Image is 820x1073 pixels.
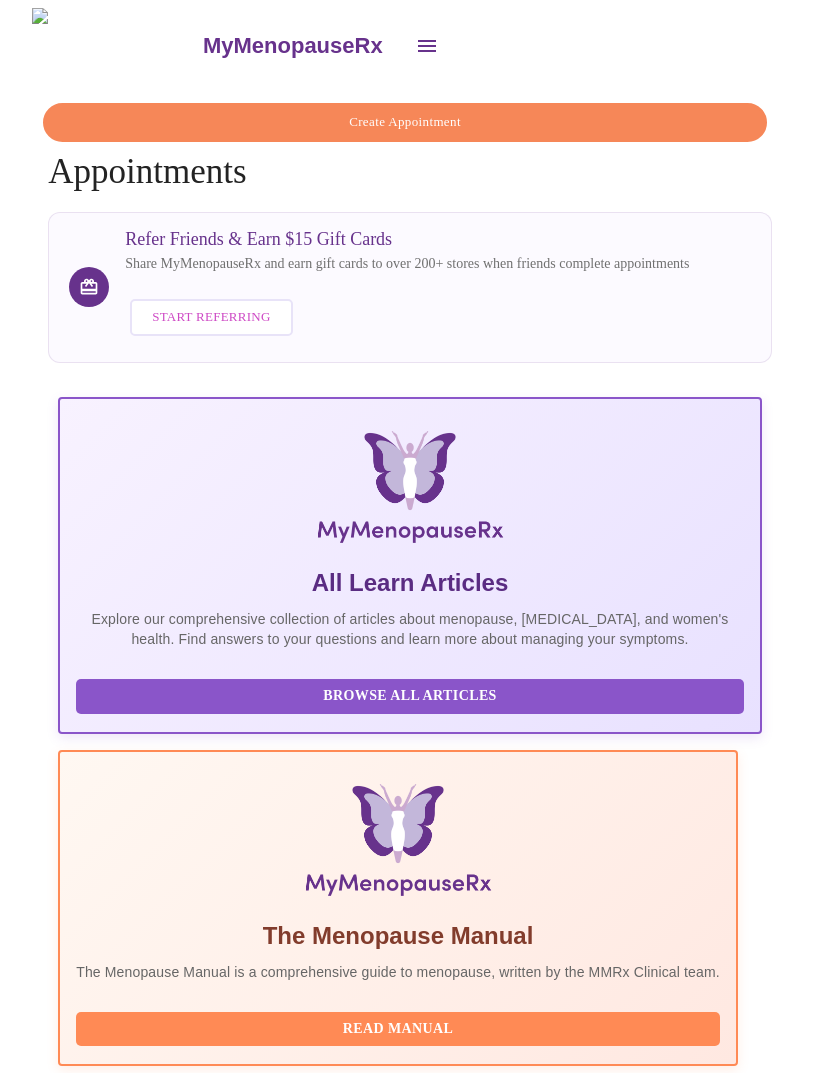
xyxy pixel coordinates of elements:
[48,103,772,192] h4: Appointments
[96,684,724,709] span: Browse All Articles
[130,299,292,336] button: Start Referring
[76,686,749,703] a: Browse All Articles
[178,784,617,904] img: Menopause Manual
[182,431,638,551] img: MyMenopauseRx Logo
[32,8,200,83] img: MyMenopauseRx Logo
[43,103,767,142] button: Create Appointment
[96,1017,700,1042] span: Read Manual
[125,254,689,274] p: Share MyMenopauseRx and earn gift cards to over 200+ stores when friends complete appointments
[76,679,744,714] button: Browse All Articles
[76,962,720,982] p: The Menopause Manual is a comprehensive guide to menopause, written by the MMRx Clinical team.
[125,289,297,346] a: Start Referring
[125,229,689,250] h3: Refer Friends & Earn $15 Gift Cards
[76,609,744,649] p: Explore our comprehensive collection of articles about menopause, [MEDICAL_DATA], and women's hea...
[76,1019,725,1036] a: Read Manual
[203,33,383,59] h3: MyMenopauseRx
[152,306,270,329] span: Start Referring
[76,1012,720,1047] button: Read Manual
[403,22,451,70] button: open drawer
[200,11,402,81] a: MyMenopauseRx
[66,111,744,134] span: Create Appointment
[76,920,720,952] h5: The Menopause Manual
[76,567,744,599] h5: All Learn Articles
